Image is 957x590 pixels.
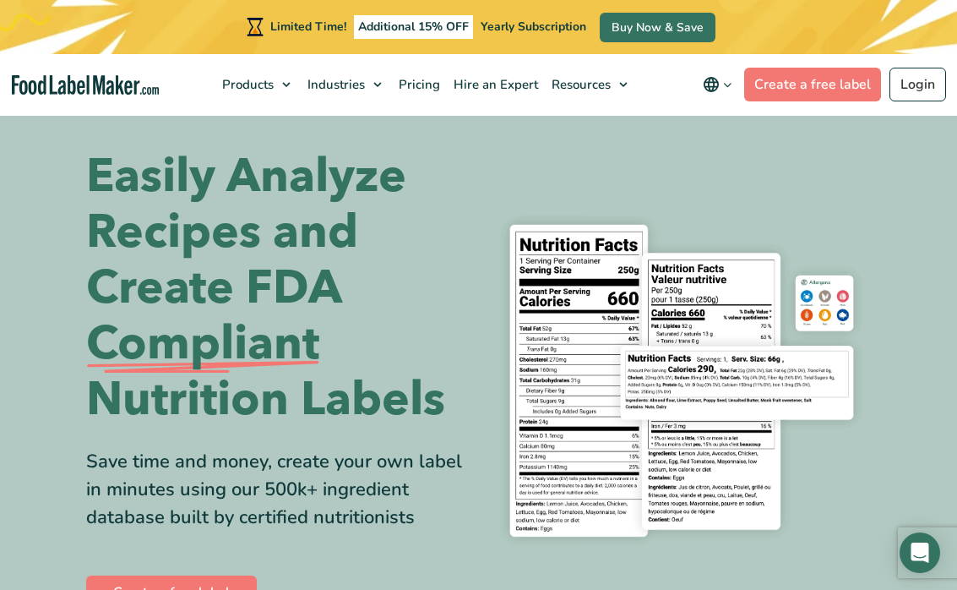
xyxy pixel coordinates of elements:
span: Industries [302,76,367,93]
a: Create a free label [744,68,881,101]
div: Open Intercom Messenger [900,533,940,573]
a: Pricing [390,54,445,115]
a: Products [214,54,299,115]
span: Compliant [86,316,319,372]
span: Yearly Subscription [481,19,586,35]
a: Resources [543,54,636,115]
span: Additional 15% OFF [354,15,473,39]
a: Industries [299,54,390,115]
div: Save time and money, create your own label in minutes using our 500k+ ingredient database built b... [86,448,466,532]
a: Hire an Expert [445,54,543,115]
a: Login [889,68,946,101]
h1: Easily Analyze Recipes and Create FDA Nutrition Labels [86,149,466,428]
span: Pricing [394,76,442,93]
span: Limited Time! [270,19,346,35]
span: Products [217,76,275,93]
a: Buy Now & Save [600,13,715,42]
span: Hire an Expert [449,76,540,93]
span: Resources [546,76,612,93]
